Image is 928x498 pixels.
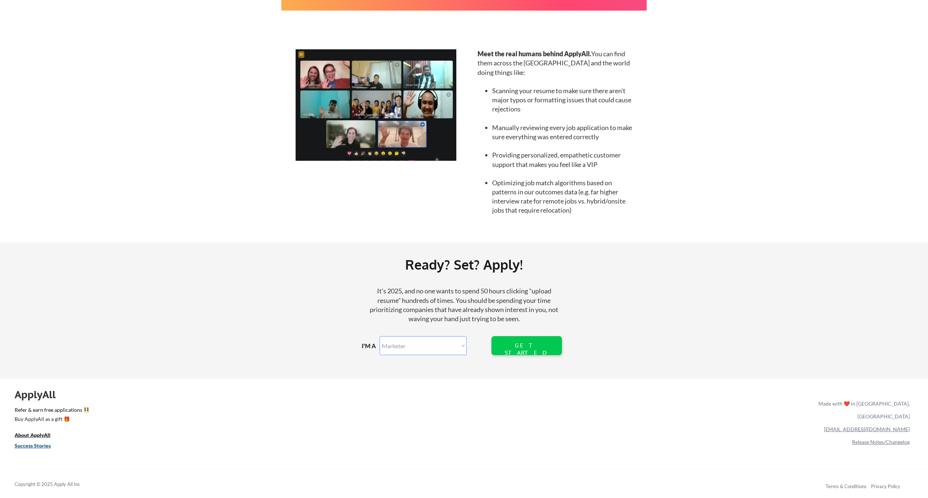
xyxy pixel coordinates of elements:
[15,417,88,422] div: Buy ApplyAll as a gift 🎁
[362,342,381,350] div: I'M A
[15,432,50,438] u: About ApplyAll
[492,123,634,141] li: Manually reviewing every job application to make sure everything was entered correctly
[15,431,61,440] a: About ApplyAll
[366,286,562,323] div: It's 2025, and no one wants to spend 50 hours clicking "upload resume" hundreds of times. You sho...
[102,254,826,275] div: Ready? Set? Apply!
[15,442,61,451] a: Success Stories
[503,342,550,356] div: GET STARTED
[815,397,910,423] div: Made with ❤️ in [GEOGRAPHIC_DATA], [GEOGRAPHIC_DATA]
[15,481,99,488] div: Copyright © 2025 Apply All Inc
[15,388,64,401] div: ApplyAll
[824,426,910,432] a: [EMAIL_ADDRESS][DOMAIN_NAME]
[15,442,51,449] u: Success Stories
[492,178,634,215] li: Optimizing job match algorithms based on patterns in our outcomes data (e.g. far higher interview...
[15,407,666,415] a: Refer & earn free applications 👯‍♀️
[478,50,591,58] strong: Meet the real humans behind ApplyAll.
[852,439,910,445] a: Release Notes/Changelog
[492,151,634,169] li: Providing personalized, empathetic customer support that makes you feel like a VIP
[15,415,88,424] a: Buy ApplyAll as a gift 🎁
[871,483,900,489] a: Privacy Policy
[478,49,634,215] div: You can find them across the [GEOGRAPHIC_DATA] and the world doing things like:
[826,483,867,489] a: Terms & Conditions
[492,86,634,114] li: Scanning your resume to make sure there aren't major typos or formatting issues that could cause ...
